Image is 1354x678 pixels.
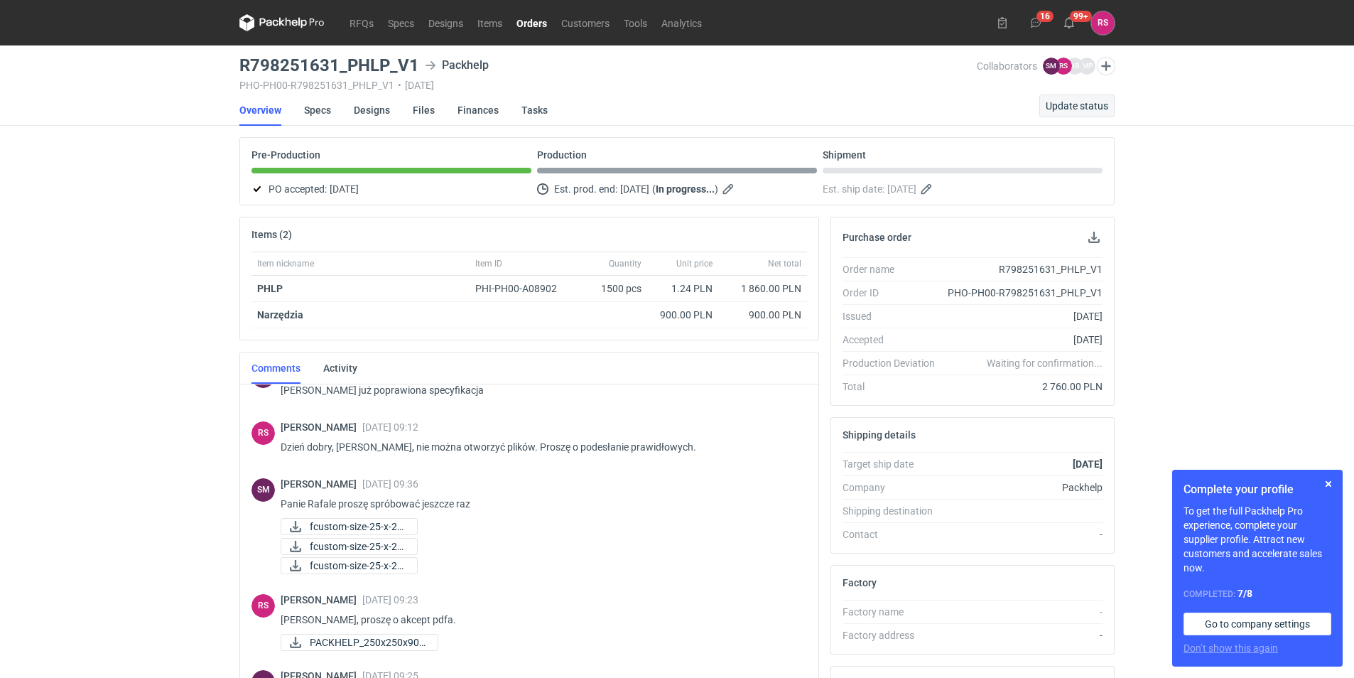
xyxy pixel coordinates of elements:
a: Activity [323,353,357,384]
div: PHO-PH00-R798251631_PHLP_V1 [946,286,1103,300]
p: Dzień dobry, [PERSON_NAME], nie można otworzyć plików. Proszę o podesłanie prawidłowych. [281,438,796,456]
div: - [946,605,1103,619]
figcaption: RS [251,594,275,618]
div: PACKHELP_250x250x90_zew PHLP- maszyna BOBST.pdf [281,634,423,651]
svg: Packhelp Pro [239,14,325,31]
div: Order ID [843,286,946,300]
strong: In progress... [656,183,715,195]
span: [DATE] 09:23 [362,594,418,606]
span: fcustom-size-25-x-25... [310,558,406,574]
figcaption: RS [1055,58,1072,75]
button: Edit collaborators [1097,57,1115,75]
div: Est. ship date: [823,181,1103,198]
div: PHI-PH00-A08902 [475,281,570,296]
div: fcustom-size-25-x-25-x-9-cm-societa-agricola-la-bruna-di-fiandino-davide-c-s-s-phlp-d2247394-or79... [281,557,418,574]
button: Edit estimated shipping date [919,181,936,198]
div: Target ship date [843,457,946,471]
div: Packhelp [425,57,489,74]
button: Update status [1039,95,1115,117]
div: Total [843,380,946,394]
a: Designs [421,14,470,31]
span: fcustom-size-25-x-25... [310,519,406,534]
h2: Items (2) [251,229,292,240]
div: 900.00 PLN [724,308,801,322]
a: Customers [554,14,617,31]
div: Completed: [1184,586,1331,601]
p: [PERSON_NAME], proszę o akcept pdfa. [281,611,796,628]
span: Update status [1046,101,1108,111]
p: Shipment [823,149,866,161]
span: [PERSON_NAME] [281,594,362,606]
button: Don’t show this again [1184,641,1278,655]
div: Factory name [843,605,946,619]
a: Analytics [654,14,709,31]
div: fcustom-size-25-x-25-x-9-cm-societa-agricola-la-bruna-di-fiandino-davide-c-s-s-phlp-d2247394-or79... [281,518,418,535]
button: 16 [1024,11,1047,34]
p: Panie Rafale proszę spróbować jeszcze raz [281,495,796,512]
span: • [398,80,401,91]
div: PHO-PH00-R798251631_PHLP_V1 [DATE] [239,80,977,91]
p: Production [537,149,587,161]
span: [DATE] [330,181,359,198]
h2: Shipping details [843,429,916,441]
div: Est. prod. end: [537,181,817,198]
em: Waiting for confirmation... [987,356,1103,370]
span: [PERSON_NAME] [281,478,362,490]
p: [PERSON_NAME] już poprawiona specyfikacja [281,382,796,399]
span: [DATE] [887,181,916,198]
div: R798251631_PHLP_V1 [946,262,1103,276]
div: - [946,628,1103,642]
em: ( [652,183,656,195]
div: Factory address [843,628,946,642]
div: Issued [843,309,946,323]
div: Rafał Stani [1091,11,1115,35]
div: Accepted [843,333,946,347]
strong: [DATE] [1073,458,1103,470]
div: Company [843,480,946,495]
div: [DATE] [946,333,1103,347]
a: Overview [239,95,281,126]
figcaption: MP [1078,58,1095,75]
span: Item ID [475,258,502,269]
h3: R798251631_PHLP_V1 [239,57,419,74]
a: Comments [251,353,300,384]
div: 1 860.00 PLN [724,281,801,296]
figcaption: RS [251,421,275,445]
div: Rafał Stani [251,421,275,445]
a: Designs [354,95,390,126]
figcaption: JB [1066,58,1083,75]
div: - [946,527,1103,542]
div: PO accepted: [251,181,531,198]
span: fcustom-size-25-x-25... [310,539,406,554]
button: RS [1091,11,1115,35]
a: Go to company settings [1184,613,1331,635]
a: PACKHELP_250x250x90_... [281,634,438,651]
div: Packhelp [946,480,1103,495]
p: To get the full Packhelp Pro experience, complete your supplier profile. Attract new customers an... [1184,504,1331,575]
button: 99+ [1058,11,1081,34]
p: Pre-Production [251,149,320,161]
span: [PERSON_NAME] [281,421,362,433]
div: Contact [843,527,946,542]
a: Specs [304,95,331,126]
div: 1500 pcs [576,276,647,302]
a: Items [470,14,509,31]
h2: Purchase order [843,232,911,243]
figcaption: SM [1043,58,1060,75]
span: PACKHELP_250x250x90_... [310,635,426,650]
figcaption: SM [251,478,275,502]
a: fcustom-size-25-x-25... [281,557,418,574]
a: PHLP [257,283,283,294]
span: Quantity [609,258,641,269]
div: Rafał Stani [251,594,275,618]
span: Item nickname [257,258,314,269]
div: fcustom-size-25-x-25-x-9-cm-societa-agricola-la-bruna-di-fiandino-davide-c-s-s-phlp-d2247394-or79... [281,538,418,555]
strong: Narzędzia [257,309,303,321]
span: Collaborators [977,60,1037,72]
div: Shipping destination [843,504,946,518]
div: Production Deviation [843,356,946,370]
a: Orders [509,14,554,31]
a: Files [413,95,435,126]
a: Tools [617,14,654,31]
